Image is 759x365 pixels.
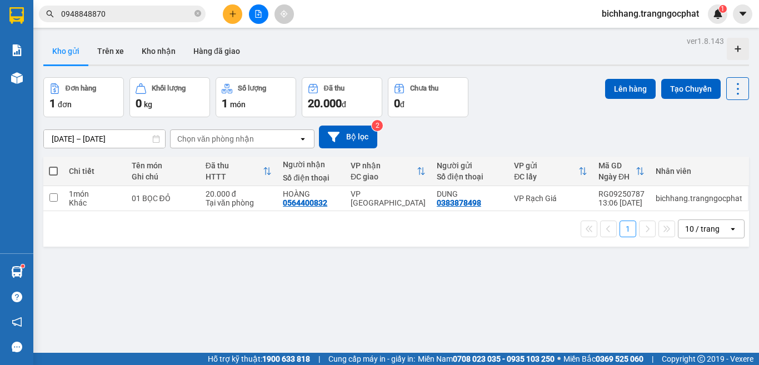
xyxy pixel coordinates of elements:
span: đ [342,100,346,109]
button: Kho gửi [43,38,88,64]
span: đơn [58,100,72,109]
div: Số điện thoại [283,173,339,182]
button: Trên xe [88,38,133,64]
button: plus [223,4,242,24]
span: | [652,353,653,365]
img: logo-vxr [9,7,24,24]
div: VP Rạch Giá [514,194,587,203]
span: bichhang.trangngocphat [593,7,708,21]
span: aim [280,10,288,18]
div: Đã thu [206,161,263,170]
span: file-add [254,10,262,18]
svg: open [728,224,737,233]
div: Số điện thoại [437,172,503,181]
strong: 0369 525 060 [596,354,643,363]
div: 20.000 đ [206,189,272,198]
button: caret-down [733,4,752,24]
button: file-add [249,4,268,24]
div: VP nhận [351,161,417,170]
th: Toggle SortBy [593,157,650,186]
div: Chưa thu [410,84,438,92]
button: Số lượng1món [216,77,296,117]
span: plus [229,10,237,18]
button: Hàng đã giao [184,38,249,64]
div: Chi tiết [69,167,121,176]
sup: 1 [719,5,727,13]
input: Select a date range. [44,130,165,148]
div: VP gửi [514,161,578,170]
div: RG09250787 [598,189,645,198]
span: notification [12,317,22,327]
div: 13:06 [DATE] [598,198,645,207]
th: Toggle SortBy [508,157,593,186]
button: Tạo Chuyến [661,79,721,99]
button: 1 [620,221,636,237]
span: close-circle [194,9,201,19]
span: kg [144,100,152,109]
span: caret-down [738,9,748,19]
strong: 0708 023 035 - 0935 103 250 [453,354,555,363]
div: Số lượng [238,84,266,92]
span: close-circle [194,10,201,17]
span: Hỗ trợ kỹ thuật: [208,353,310,365]
div: Đơn hàng [66,84,96,92]
div: Đã thu [324,84,344,92]
div: bichhang.trangngocphat [656,194,742,203]
strong: 1900 633 818 [262,354,310,363]
th: Toggle SortBy [345,157,431,186]
button: Khối lượng0kg [129,77,210,117]
span: 20.000 [308,97,342,110]
div: ver 1.8.143 [687,35,724,47]
div: Tại văn phòng [206,198,272,207]
span: Cung cấp máy in - giấy in: [328,353,415,365]
span: | [318,353,320,365]
button: Đơn hàng1đơn [43,77,124,117]
div: Chọn văn phòng nhận [177,133,254,144]
span: Miền Bắc [563,353,643,365]
span: 0 [136,97,142,110]
sup: 2 [372,120,383,131]
div: DUNG [437,189,503,198]
div: Người gửi [437,161,503,170]
div: Ghi chú [132,172,194,181]
div: VP [GEOGRAPHIC_DATA] [351,189,426,207]
button: Lên hàng [605,79,656,99]
div: Tạo kho hàng mới [727,38,749,60]
div: 01 BỌC ĐỎ [132,194,194,203]
button: Đã thu20.000đ [302,77,382,117]
div: Khối lượng [152,84,186,92]
div: Ngày ĐH [598,172,636,181]
div: ĐC lấy [514,172,578,181]
span: 1 [49,97,56,110]
div: Tên món [132,161,194,170]
div: 1 món [69,189,121,198]
div: 10 / trang [685,223,720,234]
div: Nhân viên [656,167,742,176]
span: 1 [721,5,725,13]
div: ĐC giao [351,172,417,181]
img: icon-new-feature [713,9,723,19]
span: Miền Nam [418,353,555,365]
div: HTTT [206,172,263,181]
img: warehouse-icon [11,266,23,278]
span: món [230,100,246,109]
div: 0383878498 [437,198,481,207]
div: Mã GD [598,161,636,170]
button: aim [274,4,294,24]
button: Kho nhận [133,38,184,64]
div: 0564400832 [283,198,327,207]
span: 0 [394,97,400,110]
img: warehouse-icon [11,72,23,84]
svg: open [298,134,307,143]
span: copyright [697,355,705,363]
button: Bộ lọc [319,126,377,148]
span: 1 [222,97,228,110]
div: Người nhận [283,160,339,169]
span: message [12,342,22,352]
span: ⚪️ [557,357,561,361]
div: HOÀNG [283,189,339,198]
span: question-circle [12,292,22,302]
button: Chưa thu0đ [388,77,468,117]
input: Tìm tên, số ĐT hoặc mã đơn [61,8,192,20]
div: Khác [69,198,121,207]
